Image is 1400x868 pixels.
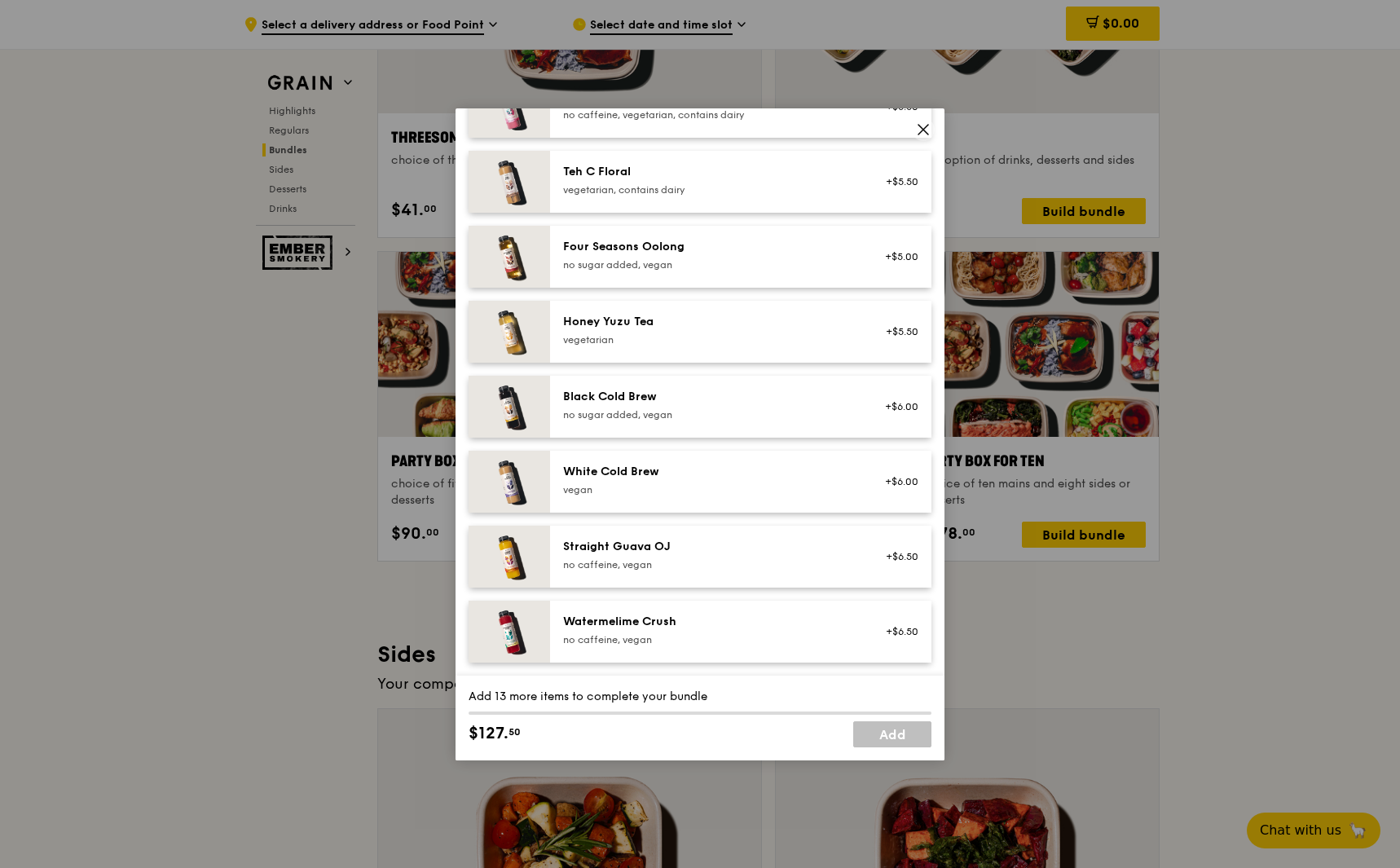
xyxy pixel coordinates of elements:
div: no caffeine, vegan [563,633,856,646]
img: daily_normal_HORZ-teh-c-floral.jpg [469,151,550,213]
div: no caffeine, vegan [563,558,856,571]
div: no caffeine, vegetarian, contains dairy [563,108,856,121]
div: Honey Yuzu Tea [563,314,856,330]
div: +$5.50 [875,325,918,338]
div: no sugar added, vegan [563,408,856,421]
div: vegan [563,483,856,496]
img: daily_normal_HORZ-watermelime-crush.jpg [469,601,550,663]
img: daily_normal_honey-yuzu-tea.jpg [469,301,550,363]
div: +$6.50 [875,625,918,638]
img: daily_normal_HORZ-four-seasons-oolong.jpg [469,226,550,288]
div: no sugar added, vegan [563,258,856,271]
div: Straight Guava OJ [563,539,856,555]
div: +$6.00 [875,400,918,413]
div: +$5.50 [875,175,918,188]
div: Black Cold Brew [563,389,856,405]
div: Four Seasons Oolong [563,239,856,255]
div: vegetarian, contains dairy [563,183,856,196]
img: daily_normal_HORZ-white-cold-brew.jpg [469,451,550,513]
span: $127. [469,721,508,746]
img: daily_normal_HORZ-black-cold-brew.jpg [469,376,550,438]
div: vegetarian [563,333,856,346]
div: Teh C Floral [563,164,856,180]
img: daily_normal_HORZ-straight-guava-OJ.jpg [469,526,550,588]
div: Add 13 more items to complete your bundle [469,689,931,705]
div: +$6.50 [875,550,918,563]
div: +$5.00 [875,250,918,263]
a: Add [853,721,931,747]
div: White Cold Brew [563,464,856,480]
div: +$6.00 [875,475,918,488]
span: 50 [508,725,521,738]
div: Watermelime Crush [563,614,856,630]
